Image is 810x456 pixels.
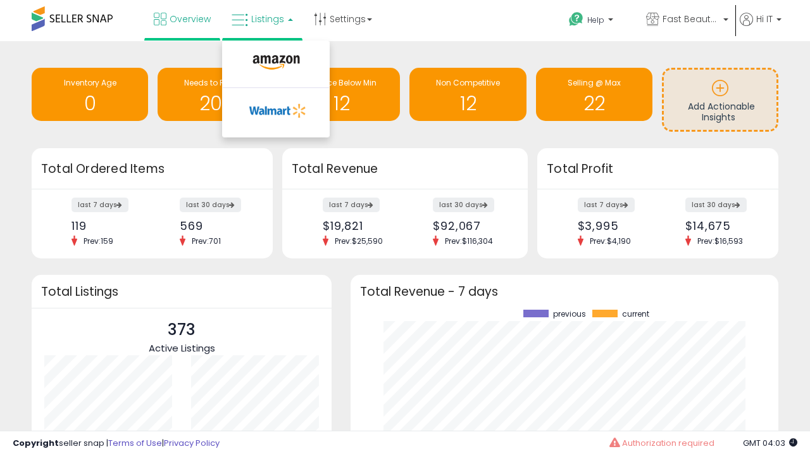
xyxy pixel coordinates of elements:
[685,219,756,232] div: $14,675
[433,219,506,232] div: $92,067
[77,236,120,246] span: Prev: 159
[439,236,499,246] span: Prev: $116,304
[180,219,251,232] div: 569
[149,318,215,342] p: 373
[622,310,649,319] span: current
[164,437,220,449] a: Privacy Policy
[756,13,773,25] span: Hi IT
[663,13,720,25] span: Fast Beauty ([GEOGRAPHIC_DATA])
[307,77,377,88] span: BB Price Below Min
[184,77,248,88] span: Needs to Reprice
[691,236,749,246] span: Prev: $16,593
[180,198,241,212] label: last 30 days
[553,310,586,319] span: previous
[170,13,211,25] span: Overview
[536,68,652,121] a: Selling @ Max 22
[72,219,142,232] div: 119
[323,198,380,212] label: last 7 days
[664,70,776,130] a: Add Actionable Insights
[409,68,526,121] a: Non Competitive 12
[164,93,268,114] h1: 207
[568,11,584,27] i: Get Help
[185,236,227,246] span: Prev: 701
[149,341,215,355] span: Active Listings
[283,68,400,121] a: BB Price Below Min 12
[688,100,755,124] span: Add Actionable Insights
[41,287,322,296] h3: Total Listings
[587,15,604,25] span: Help
[740,13,782,41] a: Hi IT
[578,198,635,212] label: last 7 days
[559,2,635,41] a: Help
[436,77,500,88] span: Non Competitive
[433,198,494,212] label: last 30 days
[158,68,274,121] a: Needs to Reprice 207
[323,219,396,232] div: $19,821
[38,93,142,114] h1: 0
[583,236,637,246] span: Prev: $4,190
[542,93,646,114] h1: 22
[360,287,769,296] h3: Total Revenue - 7 days
[108,437,162,449] a: Terms of Use
[64,77,116,88] span: Inventory Age
[578,219,649,232] div: $3,995
[32,68,148,121] a: Inventory Age 0
[547,160,769,178] h3: Total Profit
[328,236,389,246] span: Prev: $25,590
[251,13,284,25] span: Listings
[13,437,59,449] strong: Copyright
[568,77,621,88] span: Selling @ Max
[41,160,263,178] h3: Total Ordered Items
[290,93,394,114] h1: 12
[416,93,520,114] h1: 12
[72,198,128,212] label: last 7 days
[292,160,518,178] h3: Total Revenue
[743,437,797,449] span: 2025-08-16 04:03 GMT
[13,438,220,450] div: seller snap | |
[685,198,747,212] label: last 30 days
